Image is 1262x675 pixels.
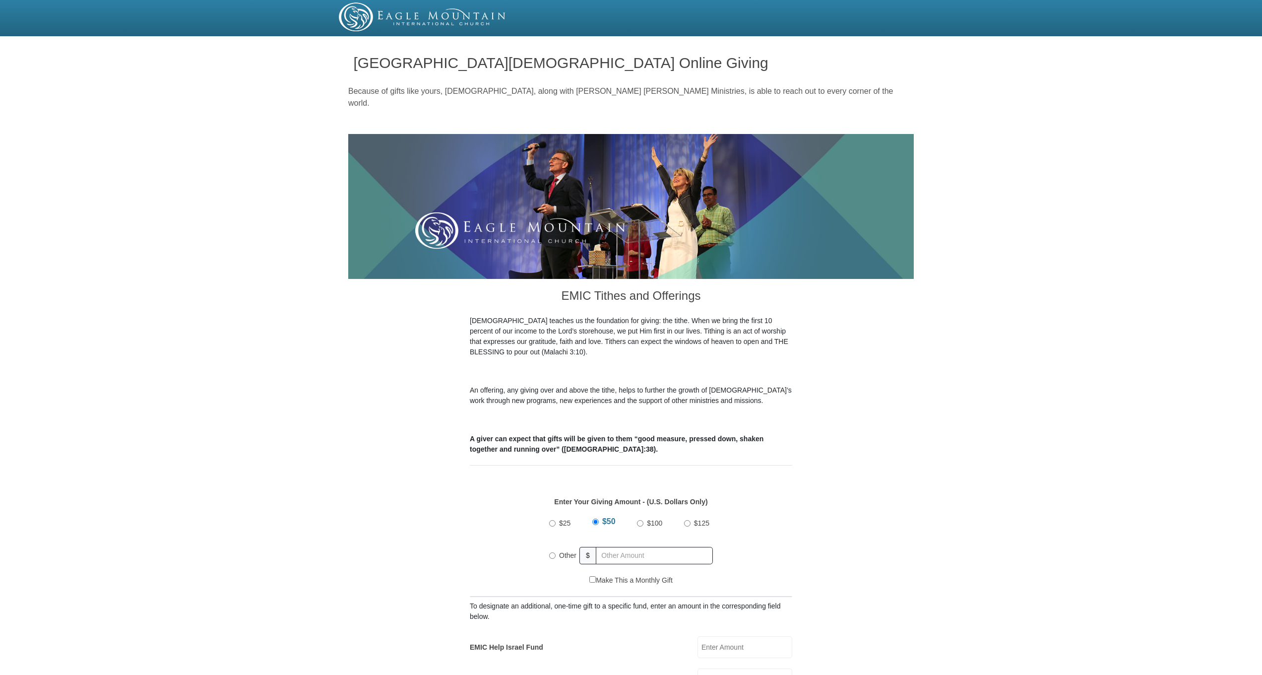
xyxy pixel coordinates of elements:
input: Make This a Monthly Gift [589,576,596,583]
span: $ [579,547,596,564]
h3: EMIC Tithes and Offerings [470,279,792,316]
span: $100 [647,519,662,527]
span: $50 [602,517,616,526]
h1: [GEOGRAPHIC_DATA][DEMOGRAPHIC_DATA] Online Giving [354,55,909,71]
label: Make This a Monthly Gift [589,575,673,586]
p: [DEMOGRAPHIC_DATA] teaches us the foundation for giving: the tithe. When we bring the first 10 pe... [470,316,792,357]
img: EMIC [339,2,506,31]
p: An offering, any giving over and above the tithe, helps to further the growth of [DEMOGRAPHIC_DAT... [470,385,792,406]
span: $25 [559,519,570,527]
label: EMIC Help Israel Fund [470,642,543,653]
input: Other Amount [596,547,713,564]
p: Because of gifts like yours, [DEMOGRAPHIC_DATA], along with [PERSON_NAME] [PERSON_NAME] Ministrie... [348,85,914,109]
span: $125 [694,519,709,527]
b: A giver can expect that gifts will be given to them “good measure, pressed down, shaken together ... [470,435,763,453]
span: Other [559,551,576,559]
div: To designate an additional, one-time gift to a specific fund, enter an amount in the correspondin... [470,601,792,622]
input: Enter Amount [697,636,792,658]
strong: Enter Your Giving Amount - (U.S. Dollars Only) [554,498,707,506]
